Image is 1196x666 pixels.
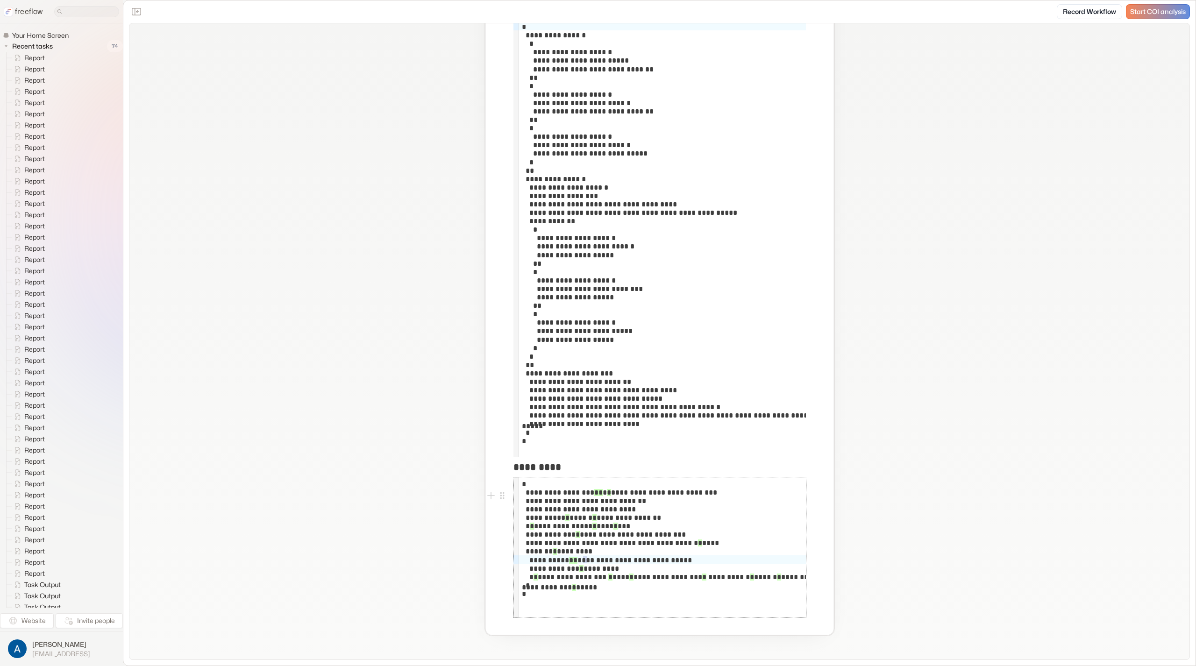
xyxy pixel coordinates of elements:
[7,108,49,120] a: Report
[7,467,49,478] a: Report
[107,40,123,52] span: 74
[7,377,49,389] a: Report
[7,288,49,299] a: Report
[32,650,90,658] span: [EMAIL_ADDRESS]
[22,390,48,399] span: Report
[7,590,64,602] a: Task Output
[4,6,43,17] a: freeflow
[7,187,49,198] a: Report
[10,42,56,51] span: Recent tasks
[22,446,48,455] span: Report
[7,198,49,209] a: Report
[7,243,49,254] a: Report
[22,311,48,320] span: Report
[485,490,497,501] button: Add block
[7,389,49,400] a: Report
[7,433,49,445] a: Report
[22,345,48,354] span: Report
[22,255,48,264] span: Report
[7,75,49,86] a: Report
[22,87,48,96] span: Report
[22,602,64,612] span: Task Output
[7,366,49,377] a: Report
[22,300,48,309] span: Report
[7,52,49,64] a: Report
[22,289,48,298] span: Report
[7,209,49,220] a: Report
[7,445,49,456] a: Report
[22,109,48,119] span: Report
[15,6,43,17] p: freeflow
[7,333,49,344] a: Report
[7,456,49,467] a: Report
[7,501,49,512] a: Report
[7,131,49,142] a: Report
[7,344,49,355] a: Report
[22,322,48,332] span: Report
[7,523,49,534] a: Report
[7,400,49,411] a: Report
[7,232,49,243] a: Report
[22,76,48,85] span: Report
[7,478,49,489] a: Report
[22,535,48,545] span: Report
[22,233,48,242] span: Report
[22,120,48,130] span: Report
[22,53,48,63] span: Report
[22,188,48,197] span: Report
[22,143,48,152] span: Report
[7,276,49,288] a: Report
[22,333,48,343] span: Report
[10,31,71,40] span: Your Home Screen
[22,177,48,186] span: Report
[7,120,49,131] a: Report
[7,321,49,333] a: Report
[22,513,48,522] span: Report
[22,591,64,601] span: Task Output
[22,210,48,220] span: Report
[3,31,72,40] a: Your Home Screen
[129,4,144,19] button: Close the sidebar
[7,602,64,613] a: Task Output
[497,490,508,501] button: Open block menu
[22,64,48,74] span: Report
[7,97,49,108] a: Report
[3,41,57,52] button: Recent tasks
[7,254,49,265] a: Report
[22,356,48,365] span: Report
[22,468,48,477] span: Report
[8,639,27,658] img: profile
[22,558,48,567] span: Report
[22,277,48,287] span: Report
[22,524,48,533] span: Report
[22,401,48,410] span: Report
[22,165,48,175] span: Report
[7,411,49,422] a: Report
[22,412,48,421] span: Report
[22,490,48,500] span: Report
[22,580,64,589] span: Task Output
[22,367,48,376] span: Report
[22,221,48,231] span: Report
[32,640,90,649] span: [PERSON_NAME]
[22,546,48,556] span: Report
[7,64,49,75] a: Report
[22,423,48,432] span: Report
[7,299,49,310] a: Report
[7,422,49,433] a: Report
[7,355,49,366] a: Report
[7,86,49,97] a: Report
[7,534,49,546] a: Report
[22,378,48,388] span: Report
[7,489,49,501] a: Report
[22,98,48,107] span: Report
[22,569,48,578] span: Report
[7,142,49,153] a: Report
[7,153,49,164] a: Report
[7,579,64,590] a: Task Output
[22,244,48,253] span: Report
[22,457,48,466] span: Report
[22,199,48,208] span: Report
[7,164,49,176] a: Report
[7,568,49,579] a: Report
